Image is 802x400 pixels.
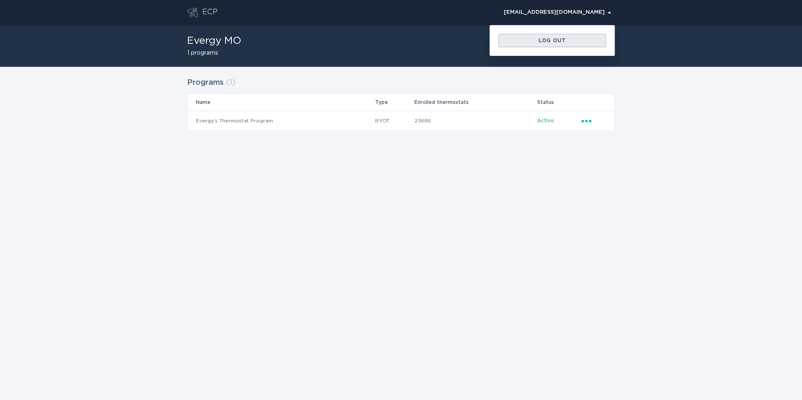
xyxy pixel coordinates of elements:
div: Log out [503,38,602,43]
tr: 0fc11f1554cb469c832691b366abda98 [188,111,614,131]
td: Evergy's Thermostat Program [188,111,375,131]
button: Open user account details [500,6,615,19]
div: ECP [202,8,218,18]
tr: Table Headers [188,94,614,111]
h2: Programs [187,75,223,90]
div: [EMAIL_ADDRESS][DOMAIN_NAME] [504,10,611,15]
div: Popover menu [581,116,606,125]
span: Active [537,118,554,123]
button: Log out [498,34,606,47]
h1: Evergy MO [187,36,241,46]
th: Enrolled thermostats [414,94,537,111]
td: 23686 [414,111,537,131]
th: Type [375,94,414,111]
td: BYOT [375,111,414,131]
h2: 1 programs [187,50,241,56]
th: Status [537,94,581,111]
th: Name [188,94,375,111]
span: ( 1 ) [226,79,235,86]
button: Go to dashboard [187,8,198,18]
